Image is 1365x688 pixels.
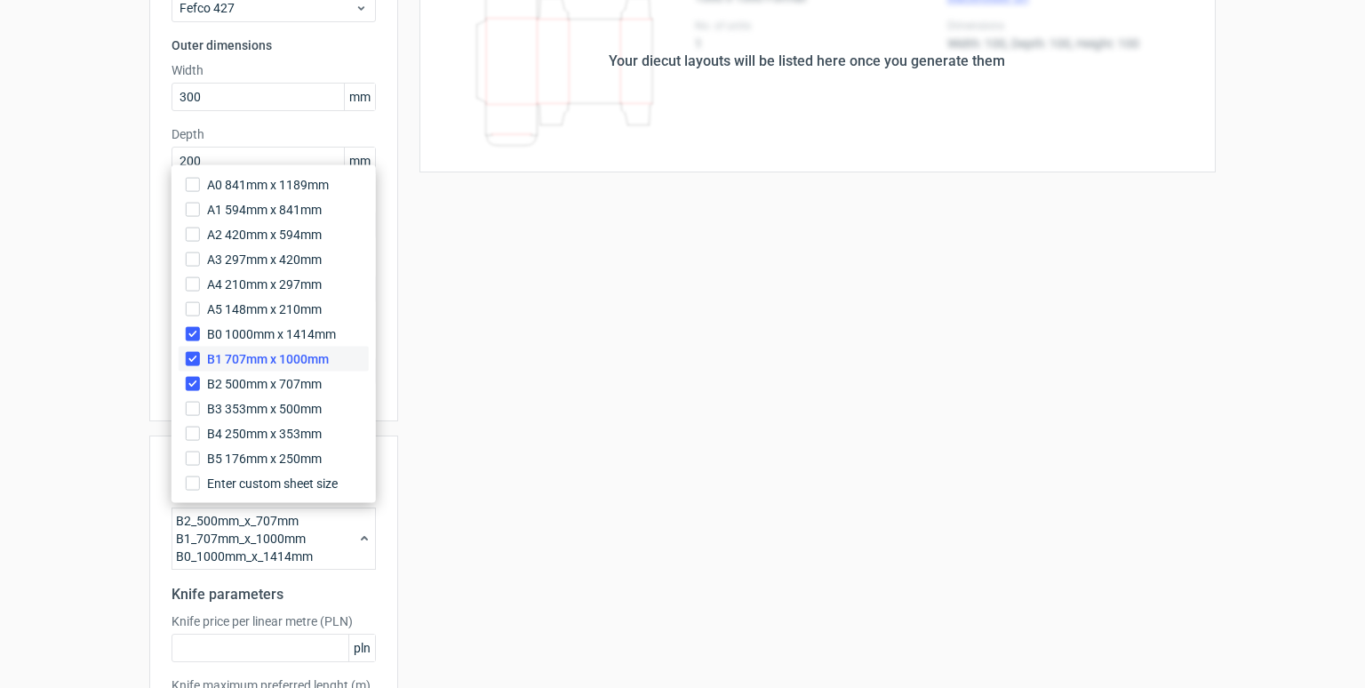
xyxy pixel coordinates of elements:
h2: Knife parameters [172,584,376,605]
label: Depth [172,125,376,143]
label: Width [172,61,376,79]
span: A4 210mm x 297mm [207,276,322,293]
span: B2 500mm x 707mm [207,375,322,393]
span: B3 353mm x 500mm [207,400,322,418]
span: A0 841mm x 1189mm [207,176,329,194]
div: B2_500mm_x_707mm B1_707mm_x_1000mm B0_1000mm_x_1414mm [172,508,376,570]
span: Enter custom sheet size [207,475,338,492]
span: B0 1000mm x 1414mm [207,325,336,343]
span: B1 707mm x 1000mm [207,350,329,368]
span: B4 250mm x 353mm [207,425,322,443]
span: pln [348,635,375,661]
span: A3 297mm x 420mm [207,251,322,268]
span: mm [344,84,375,110]
h3: Outer dimensions [172,36,376,54]
span: B5 176mm x 250mm [207,450,322,468]
span: mm [344,148,375,174]
label: Knife price per linear metre (PLN) [172,612,376,630]
div: Your diecut layouts will be listed here once you generate them [609,51,1005,72]
span: A1 594mm x 841mm [207,201,322,219]
span: A2 420mm x 594mm [207,226,322,244]
span: A5 148mm x 210mm [207,300,322,318]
